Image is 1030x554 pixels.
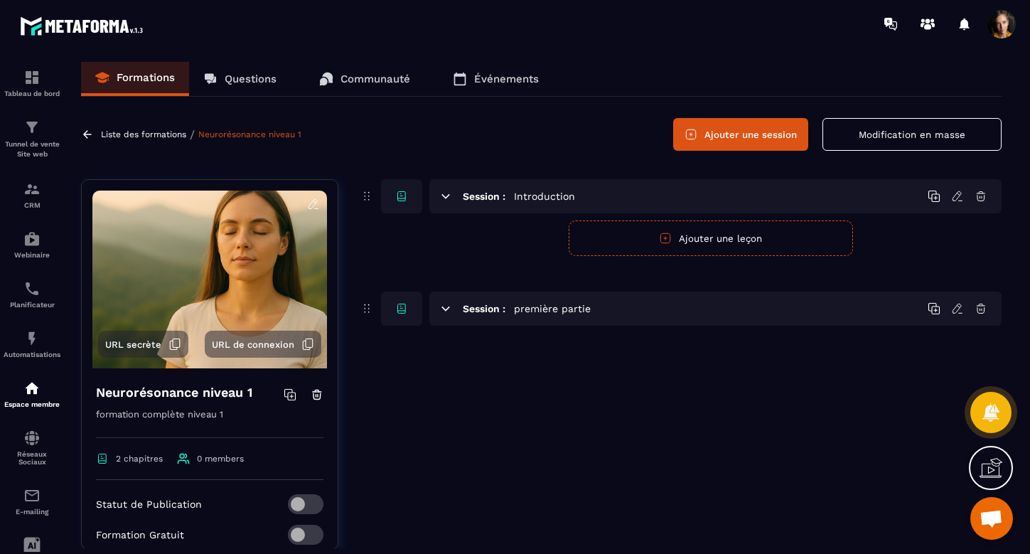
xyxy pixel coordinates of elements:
p: formation complète niveau 1 [96,406,323,438]
h6: Session : [463,303,505,314]
a: Formations [81,62,189,96]
span: URL de connexion [212,339,294,350]
button: Ajouter une leçon [569,220,853,256]
h5: première partie [514,302,591,316]
p: Espace membre [4,400,60,408]
a: schedulerschedulerPlanificateur [4,270,60,319]
p: Événements [474,73,539,85]
p: Communauté [340,73,410,85]
p: CRM [4,201,60,209]
p: Planificateur [4,301,60,309]
a: Communauté [305,62,424,96]
a: automationsautomationsWebinaire [4,220,60,270]
span: 0 members [197,454,244,464]
p: Automatisations [4,351,60,358]
button: Ajouter une session [673,118,808,151]
span: 2 chapitres [116,454,163,464]
a: automationsautomationsEspace membre [4,369,60,419]
p: Formations [117,71,175,84]
button: Modification en masse [822,118,1002,151]
p: Tableau de bord [4,90,60,97]
img: automations [23,230,41,247]
img: formation [23,181,41,198]
img: formation [23,69,41,86]
p: Réseaux Sociaux [4,450,60,466]
img: social-network [23,430,41,447]
p: Tunnel de vente Site web [4,139,60,159]
img: background [92,191,327,368]
a: Événements [439,62,553,96]
a: emailemailE-mailing [4,476,60,526]
a: formationformationTunnel de vente Site web [4,108,60,170]
a: automationsautomationsAutomatisations [4,319,60,369]
h4: Neurorésonance niveau 1 [96,383,252,403]
img: formation [23,119,41,136]
h6: Session : [463,191,505,202]
img: scheduler [23,280,41,297]
a: Neurorésonance niveau 1 [198,129,301,139]
span: URL secrète [105,339,161,350]
p: Webinaire [4,251,60,259]
p: Statut de Publication [96,499,202,510]
p: Formation Gratuit [96,529,184,540]
button: URL secrète [98,331,188,358]
p: E-mailing [4,508,60,516]
img: email [23,487,41,504]
img: automations [23,330,41,347]
a: formationformationCRM [4,170,60,220]
span: / [190,128,195,142]
a: Liste des formations [101,129,186,139]
a: social-networksocial-networkRéseaux Sociaux [4,419,60,476]
a: formationformationTableau de bord [4,58,60,108]
img: logo [20,13,148,39]
h5: Introduction [514,189,575,203]
div: Ouvrir le chat [970,497,1013,540]
p: Questions [225,73,277,85]
a: Questions [189,62,291,96]
button: URL de connexion [205,331,321,358]
img: automations [23,380,41,397]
